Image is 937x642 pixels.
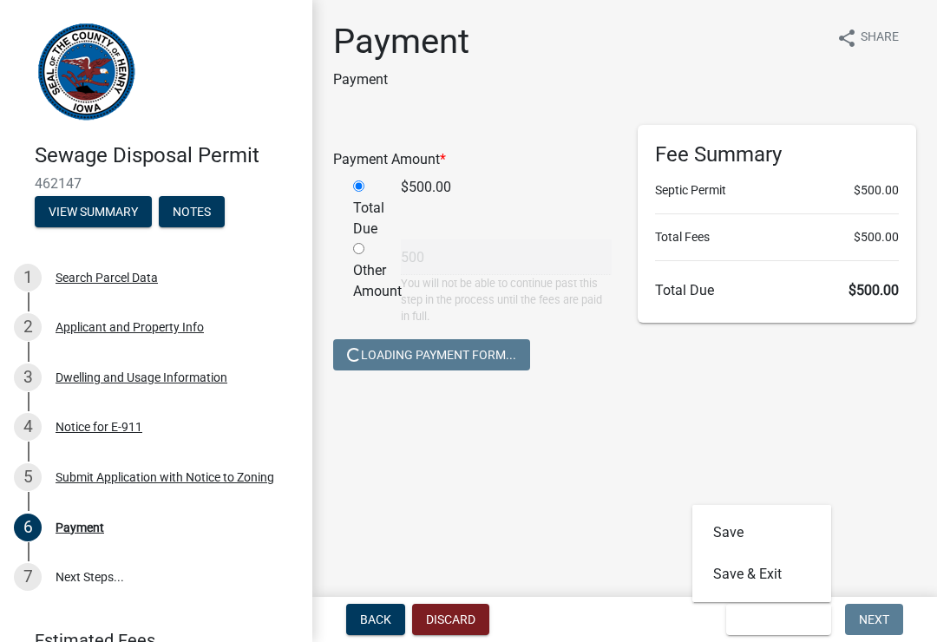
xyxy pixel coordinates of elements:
[35,206,152,219] wm-modal-confirm: Summary
[822,21,913,55] button: shareShare
[655,181,899,200] li: Septic Permit
[56,471,274,483] div: Submit Application with Notice to Zoning
[388,177,625,239] div: $500.00
[14,313,42,341] div: 2
[845,604,903,635] button: Next
[861,28,899,49] span: Share
[836,28,857,49] i: share
[320,149,625,170] div: Payment Amount
[347,347,516,361] span: Loading Payment Form...
[159,196,225,227] button: Notes
[655,282,899,298] h6: Total Due
[859,613,889,626] span: Next
[56,421,142,433] div: Notice for E-911
[14,364,42,391] div: 3
[14,463,42,491] div: 5
[412,604,489,635] button: Discard
[346,604,405,635] button: Back
[692,554,831,595] button: Save & Exit
[14,413,42,441] div: 4
[56,272,158,284] div: Search Parcel Data
[849,282,899,298] span: $500.00
[35,18,138,125] img: Henry County, Iowa
[655,228,899,246] li: Total Fees
[655,142,899,167] h6: Fee Summary
[56,321,204,333] div: Applicant and Property Info
[35,143,298,168] h4: Sewage Disposal Permit
[692,505,831,602] div: Save & Exit
[726,604,831,635] button: Save & Exit
[14,563,42,591] div: 7
[56,521,104,534] div: Payment
[740,613,807,626] span: Save & Exit
[360,613,391,626] span: Back
[340,239,388,325] div: Other Amount
[14,514,42,541] div: 6
[35,175,278,192] span: 462147
[340,177,388,239] div: Total Due
[159,206,225,219] wm-modal-confirm: Notes
[854,181,899,200] span: $500.00
[333,21,469,62] h1: Payment
[35,196,152,227] button: View Summary
[854,228,899,246] span: $500.00
[333,339,530,370] button: Loading Payment Form...
[14,264,42,292] div: 1
[56,371,227,383] div: Dwelling and Usage Information
[333,69,469,90] p: Payment
[692,512,831,554] button: Save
